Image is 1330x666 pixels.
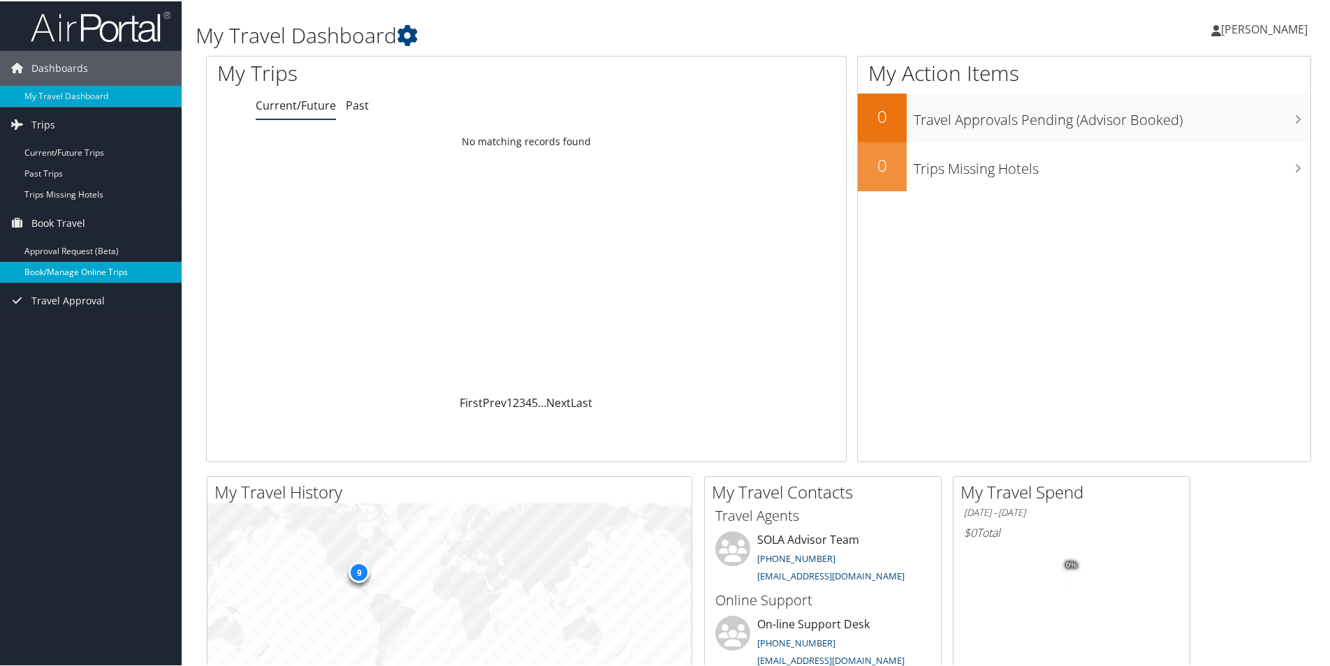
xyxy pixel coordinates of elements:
[532,394,538,409] a: 5
[960,479,1190,503] h2: My Travel Spend
[757,635,835,648] a: [PHONE_NUMBER]
[31,205,85,239] span: Book Travel
[346,96,369,112] a: Past
[546,394,571,409] a: Next
[513,394,519,409] a: 2
[964,524,977,539] span: $0
[757,568,905,581] a: [EMAIL_ADDRESS][DOMAIN_NAME]
[217,57,569,87] h1: My Trips
[525,394,532,409] a: 4
[964,505,1179,518] h6: [DATE] - [DATE]
[256,96,336,112] a: Current/Future
[858,57,1310,87] h1: My Action Items
[757,653,905,665] a: [EMAIL_ADDRESS][DOMAIN_NAME]
[196,20,947,49] h1: My Travel Dashboard
[349,561,370,582] div: 9
[858,152,907,176] h2: 0
[858,141,1310,190] a: 0Trips Missing Hotels
[858,92,1310,141] a: 0Travel Approvals Pending (Advisor Booked)
[31,50,88,84] span: Dashboards
[1211,7,1322,49] a: [PERSON_NAME]
[964,524,1179,539] h6: Total
[715,505,930,524] h3: Travel Agents
[31,9,170,42] img: airportal-logo.png
[858,103,907,127] h2: 0
[914,102,1310,128] h3: Travel Approvals Pending (Advisor Booked)
[571,394,592,409] a: Last
[914,151,1310,177] h3: Trips Missing Hotels
[483,394,506,409] a: Prev
[708,530,937,587] li: SOLA Advisor Team
[1221,20,1308,36] span: [PERSON_NAME]
[506,394,513,409] a: 1
[207,128,846,153] td: No matching records found
[538,394,546,409] span: …
[214,479,692,503] h2: My Travel History
[519,394,525,409] a: 3
[1066,560,1077,568] tspan: 0%
[757,551,835,563] a: [PHONE_NUMBER]
[31,106,55,141] span: Trips
[712,479,941,503] h2: My Travel Contacts
[460,394,483,409] a: First
[715,589,930,609] h3: Online Support
[31,282,105,317] span: Travel Approval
